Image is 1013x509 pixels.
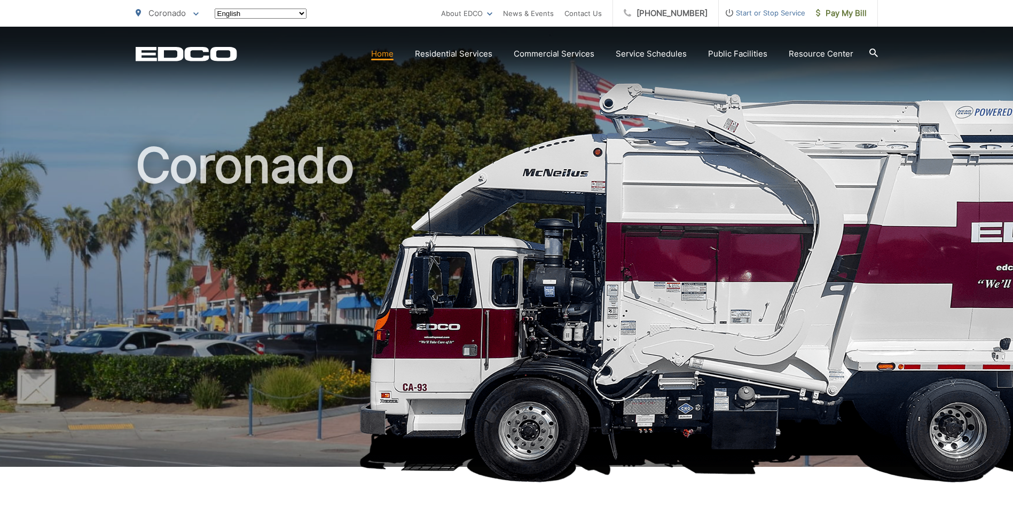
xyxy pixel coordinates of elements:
[708,47,767,60] a: Public Facilities
[789,47,853,60] a: Resource Center
[215,9,307,19] select: Select a language
[514,47,594,60] a: Commercial Services
[415,47,492,60] a: Residential Services
[616,47,687,60] a: Service Schedules
[148,8,186,18] span: Coronado
[441,7,492,20] a: About EDCO
[564,7,602,20] a: Contact Us
[503,7,554,20] a: News & Events
[136,46,237,61] a: EDCD logo. Return to the homepage.
[136,139,878,476] h1: Coronado
[371,47,394,60] a: Home
[816,7,867,20] span: Pay My Bill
